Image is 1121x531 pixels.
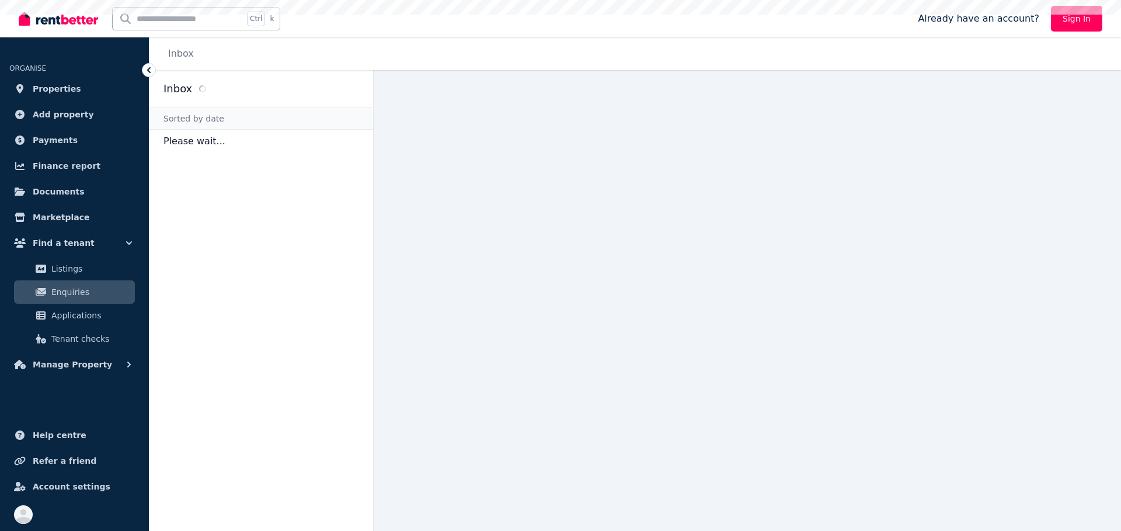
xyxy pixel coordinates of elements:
span: Help centre [33,428,86,442]
div: Sorted by date [149,107,373,130]
span: Marketplace [33,210,89,224]
button: Manage Property [9,353,140,376]
span: Add property [33,107,94,122]
a: Refer a friend [9,449,140,473]
a: Inbox [168,48,194,59]
span: Properties [33,82,81,96]
span: Account settings [33,480,110,494]
button: Find a tenant [9,231,140,255]
span: Ctrl [247,11,265,26]
span: Find a tenant [33,236,95,250]
nav: Breadcrumb [149,37,208,70]
span: Already have an account? [918,12,1039,26]
a: Finance report [9,154,140,178]
span: Applications [51,308,130,322]
span: Finance report [33,159,100,173]
img: RentBetter [19,10,98,27]
a: Payments [9,129,140,152]
a: Help centre [9,424,140,447]
a: Tenant checks [14,327,135,350]
a: Applications [14,304,135,327]
span: Tenant checks [51,332,130,346]
a: Listings [14,257,135,280]
span: Manage Property [33,358,112,372]
span: ORGANISE [9,64,46,72]
a: Enquiries [14,280,135,304]
span: Enquiries [51,285,130,299]
span: Refer a friend [33,454,96,468]
a: Documents [9,180,140,203]
p: Please wait... [149,130,373,153]
span: Listings [51,262,130,276]
span: Payments [33,133,78,147]
a: Account settings [9,475,140,498]
a: Add property [9,103,140,126]
span: Documents [33,185,85,199]
a: Marketplace [9,206,140,229]
a: Properties [9,77,140,100]
span: k [270,14,274,23]
a: Sign In [1051,6,1102,32]
h2: Inbox [163,81,192,97]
